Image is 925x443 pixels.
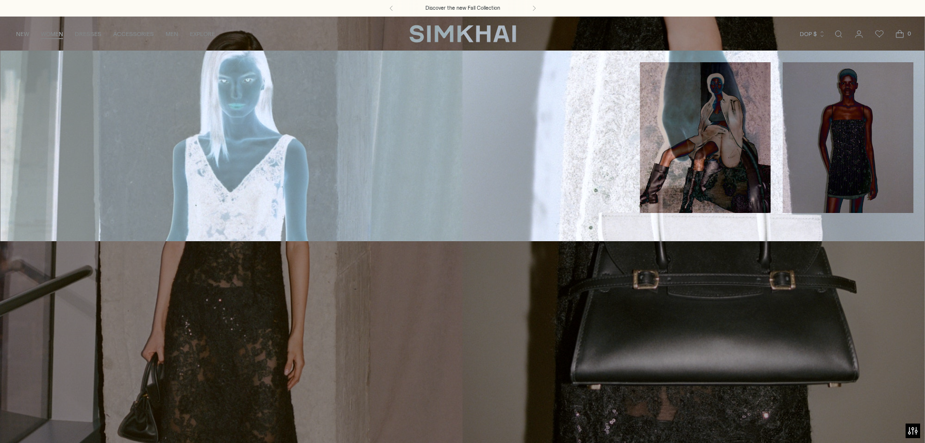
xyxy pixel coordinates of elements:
a: ACCESSORIES [113,23,154,45]
a: Open search modal [829,24,848,44]
a: EXPLORE [190,23,215,45]
button: DOP $ [800,23,825,45]
a: Open cart modal [890,24,909,44]
a: MEN [166,23,178,45]
a: Discover the new Fall Collection [425,4,500,12]
a: NEW [16,23,29,45]
span: 0 [905,29,913,38]
a: DRESSES [75,23,101,45]
a: Go to the account page [849,24,869,44]
a: Wishlist [870,24,889,44]
a: SIMKHAI [409,24,516,43]
a: WOMEN [41,23,63,45]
